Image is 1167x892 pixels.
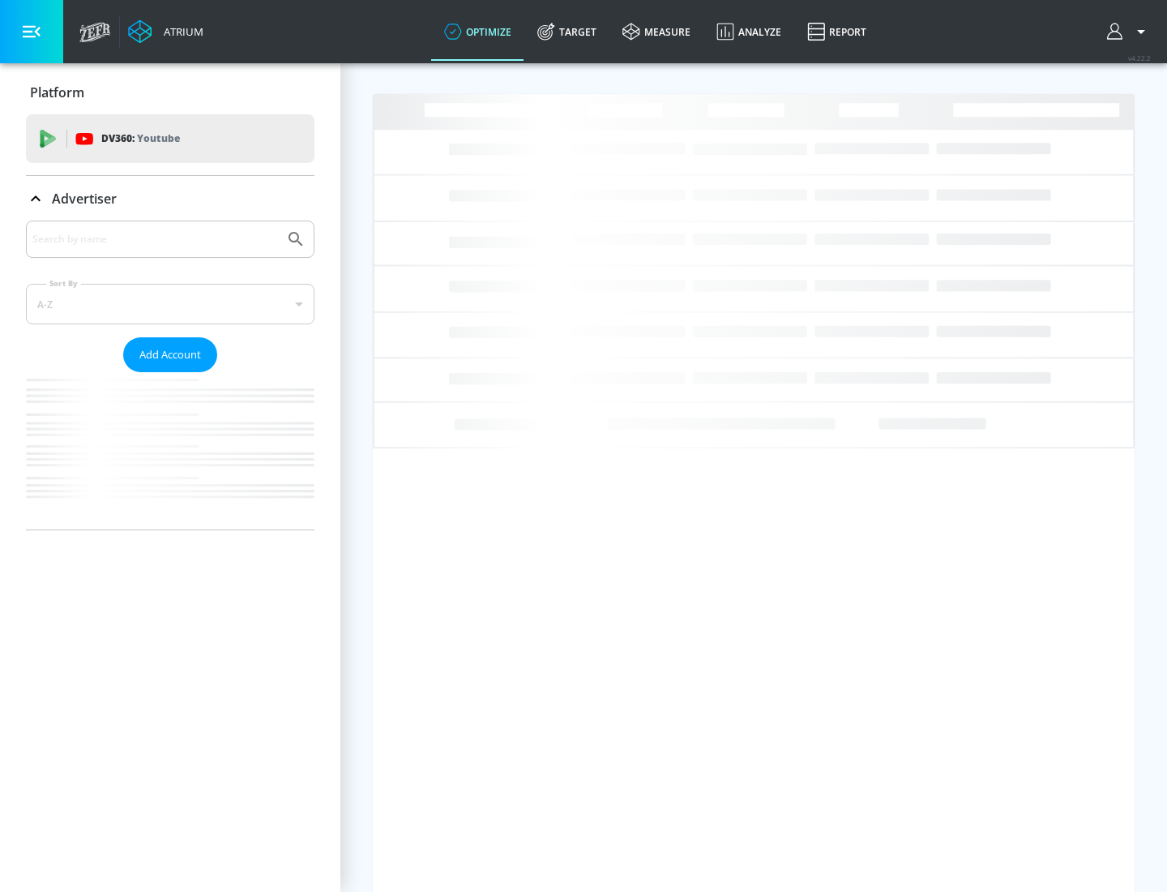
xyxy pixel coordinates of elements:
div: Advertiser [26,221,314,530]
p: DV360: [101,130,180,148]
a: Atrium [128,19,203,44]
input: Search by name [32,229,278,250]
label: Sort By [46,278,81,289]
div: Advertiser [26,176,314,221]
p: Platform [30,84,84,101]
div: A-Z [26,284,314,324]
div: Platform [26,70,314,115]
button: Add Account [123,337,217,372]
div: Atrium [157,24,203,39]
a: optimize [431,2,524,61]
a: Analyze [703,2,794,61]
a: Report [794,2,879,61]
a: Target [524,2,609,61]
span: v 4.22.2 [1128,54,1151,62]
div: DV360: Youtube [26,114,314,163]
p: Youtube [137,130,180,147]
a: measure [609,2,703,61]
p: Advertiser [52,190,117,208]
span: Add Account [139,345,201,364]
nav: list of Advertiser [26,372,314,530]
